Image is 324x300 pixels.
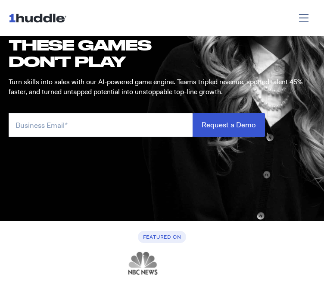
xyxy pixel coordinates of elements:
[193,113,265,137] input: Request a Demo
[112,251,173,275] img: logo_nbc
[138,231,187,243] h6: Featured On
[9,37,315,70] h1: these GAMES DON'T PLAY
[292,9,316,26] button: Toggle navigation
[9,77,315,97] p: Turn skills into sales with our AI-powered game engine. Teams tripled revenue, spotted talent 45%...
[9,9,70,26] img: ...
[9,113,193,137] input: Business Email*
